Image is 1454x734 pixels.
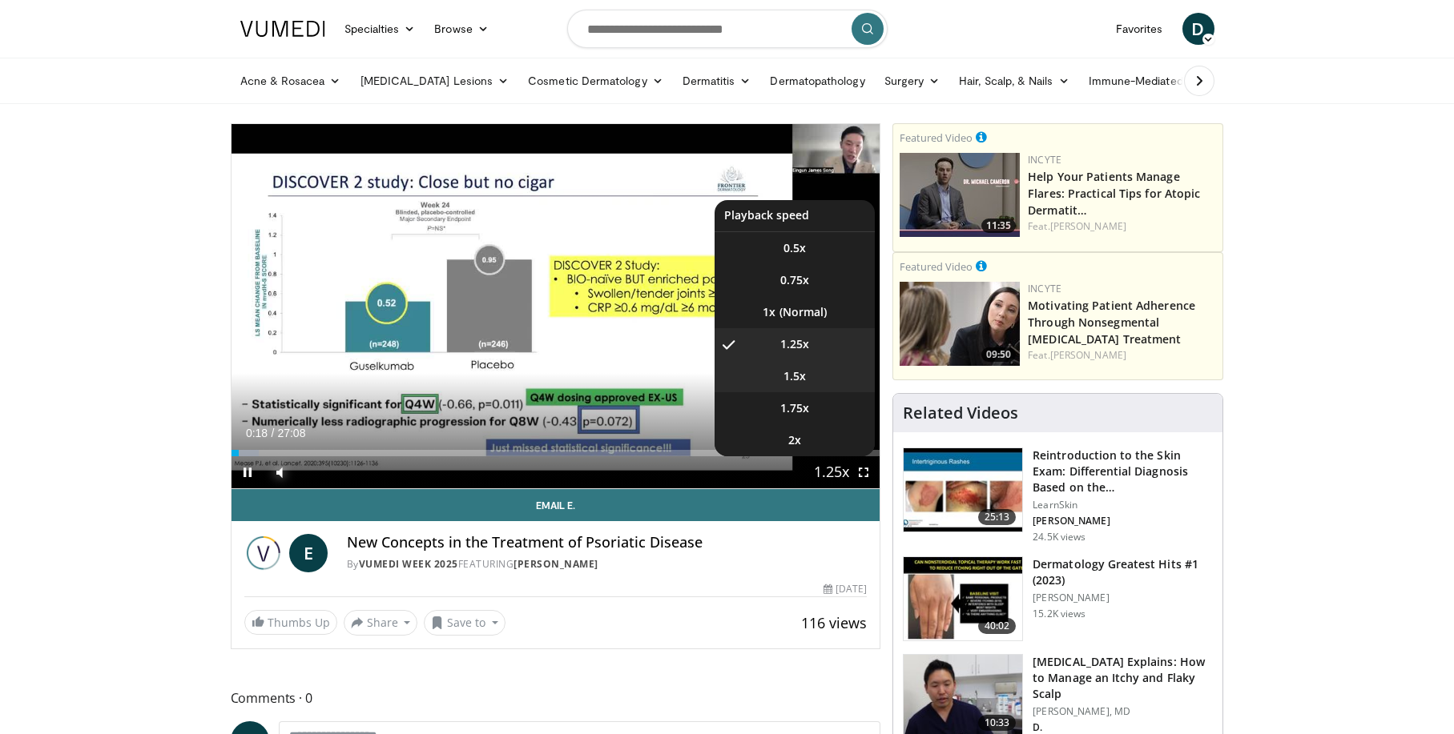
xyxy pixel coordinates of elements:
p: [PERSON_NAME] [1033,515,1213,527]
div: Progress Bar [232,450,880,456]
button: Save to [424,610,505,636]
img: 022c50fb-a848-4cac-a9d8-ea0906b33a1b.150x105_q85_crop-smart_upscale.jpg [904,448,1022,531]
div: Feat. [1028,219,1216,234]
p: [PERSON_NAME] [1033,592,1213,604]
button: Playback Rate [816,456,848,488]
span: 1.75x [780,400,809,416]
video-js: Video Player [232,124,880,489]
span: 27:08 [277,427,305,439]
span: / [272,427,275,439]
span: 10:33 [978,715,1017,731]
a: 11:35 [900,153,1020,237]
span: 0.5x [783,240,806,256]
a: 25:13 Reintroduction to the Skin Exam: Differential Diagnosis Based on the… LearnSkin [PERSON_NAM... [903,447,1213,543]
p: LearnSkin [1033,499,1213,511]
a: [MEDICAL_DATA] Lesions [351,65,519,97]
a: Incyte [1028,282,1061,295]
a: Favorites [1106,13,1173,45]
span: 2x [788,432,801,448]
a: Browse [425,13,498,45]
a: Email E. [232,489,880,521]
span: 116 views [801,613,867,632]
img: 601112bd-de26-4187-b266-f7c9c3587f14.png.150x105_q85_crop-smart_upscale.jpg [900,153,1020,237]
button: Pause [232,456,264,488]
p: [PERSON_NAME], MD [1033,705,1213,718]
a: Cosmetic Dermatology [518,65,672,97]
span: 11:35 [981,219,1016,233]
a: Acne & Rosacea [231,65,351,97]
a: Vumedi Week 2025 [359,557,458,571]
button: Fullscreen [848,456,880,488]
a: [PERSON_NAME] [514,557,598,571]
span: 1.5x [783,368,806,384]
span: 40:02 [978,618,1017,634]
a: Incyte [1028,153,1061,166]
a: 09:50 [900,282,1020,366]
span: 1.25x [780,336,809,352]
button: Share [344,610,418,636]
span: 0:18 [246,427,268,439]
div: Feat. [1028,348,1216,363]
button: Mute [264,456,296,488]
a: E [289,534,328,572]
small: Featured Video [900,130,973,145]
a: Thumbs Up [244,610,337,635]
a: Motivating Patient Adherence Through Nonsegmental [MEDICAL_DATA] Treatment [1028,298,1195,347]
span: 1x [763,304,775,320]
p: 15.2K views [1033,608,1085,620]
span: 0.75x [780,272,809,288]
div: [DATE] [824,582,867,596]
span: Comments 0 [231,688,881,708]
a: Hair, Scalp, & Nails [949,65,1078,97]
p: 24.5K views [1033,531,1085,543]
a: [PERSON_NAME] [1050,219,1126,233]
img: 39505ded-af48-40a4-bb84-dee7792dcfd5.png.150x105_q85_crop-smart_upscale.jpg [900,282,1020,366]
a: Specialties [335,13,425,45]
span: 25:13 [978,509,1017,525]
input: Search topics, interventions [567,10,888,48]
h3: Reintroduction to the Skin Exam: Differential Diagnosis Based on the… [1033,447,1213,495]
a: Help Your Patients Manage Flares: Practical Tips for Atopic Dermatit… [1028,169,1200,218]
h4: New Concepts in the Treatment of Psoriatic Disease [347,534,868,552]
img: 167f4955-2110-4677-a6aa-4d4647c2ca19.150x105_q85_crop-smart_upscale.jpg [904,557,1022,640]
h3: [MEDICAL_DATA] Explains: How to Manage an Itchy and Flaky Scalp [1033,654,1213,702]
img: Vumedi Week 2025 [244,534,283,572]
a: Dermatopathology [760,65,874,97]
span: 09:50 [981,347,1016,362]
a: Immune-Mediated [1079,65,1209,97]
a: Dermatitis [673,65,761,97]
a: 40:02 Dermatology Greatest Hits #1 (2023) [PERSON_NAME] 15.2K views [903,556,1213,641]
small: Featured Video [900,259,973,274]
h4: Related Videos [903,403,1018,423]
h3: Dermatology Greatest Hits #1 (2023) [1033,556,1213,588]
div: By FEATURING [347,557,868,572]
a: Surgery [875,65,950,97]
a: [PERSON_NAME] [1050,348,1126,362]
p: D. [1033,721,1213,734]
img: VuMedi Logo [240,21,325,37]
a: D [1182,13,1214,45]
